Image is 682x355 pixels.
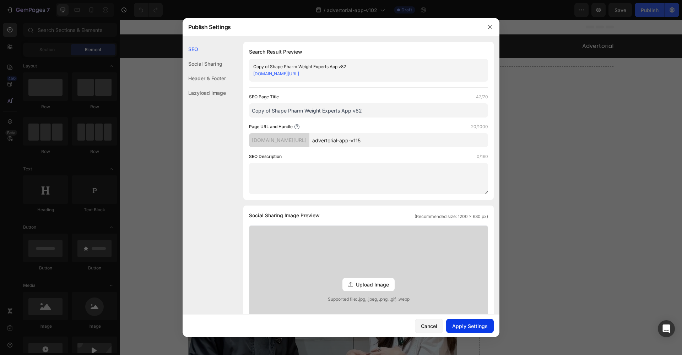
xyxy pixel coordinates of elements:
div: Apply Settings [452,322,488,330]
label: Page URL and Handle [249,123,293,130]
h1: Search Result Preview [249,48,488,56]
div: Header & Footer [183,71,226,86]
div: Social Sharing [183,56,226,71]
span: [PERSON_NAME] [104,92,152,100]
button: Apply Settings [446,319,494,333]
label: SEO Description [249,153,282,160]
h2: Weight Experts [68,20,281,32]
p: Wie [PERSON_NAME] endlich Gewicht verloren hat [69,47,337,58]
label: 20/1000 [471,123,488,130]
div: Cancel [421,322,437,330]
span: (Recommended size: 1200 x 630 px) [415,213,488,220]
span: Social Sharing Image Preview [249,211,320,220]
div: Publish Settings [183,18,481,36]
a: [DOMAIN_NAME][URL] [253,71,299,76]
p: Verfasst von [69,92,153,102]
span: vor 2 Stunden [195,92,233,100]
label: 42/70 [476,93,488,100]
input: Handle [309,133,488,147]
span: "Ich hätte niemals gedacht, dass ich nochmal abnehme." [69,60,293,89]
div: SEO [183,42,226,56]
label: SEO Page Title [249,93,279,100]
p: Advertorial [282,21,494,32]
span: Supported file: .jpg, .jpeg, .png, .gif, .webp [249,296,488,302]
div: Copy of Shape Pharm Weight Experts App v82 [253,63,472,70]
input: Title [249,103,488,118]
span: Upload Image [356,281,389,288]
div: [DOMAIN_NAME][URL] [249,133,309,147]
div: Open Intercom Messenger [658,320,675,337]
button: Cancel [415,319,443,333]
label: 0/160 [477,153,488,160]
p: Veröffentlicht [155,92,233,102]
div: Lazyload Image [183,86,226,100]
